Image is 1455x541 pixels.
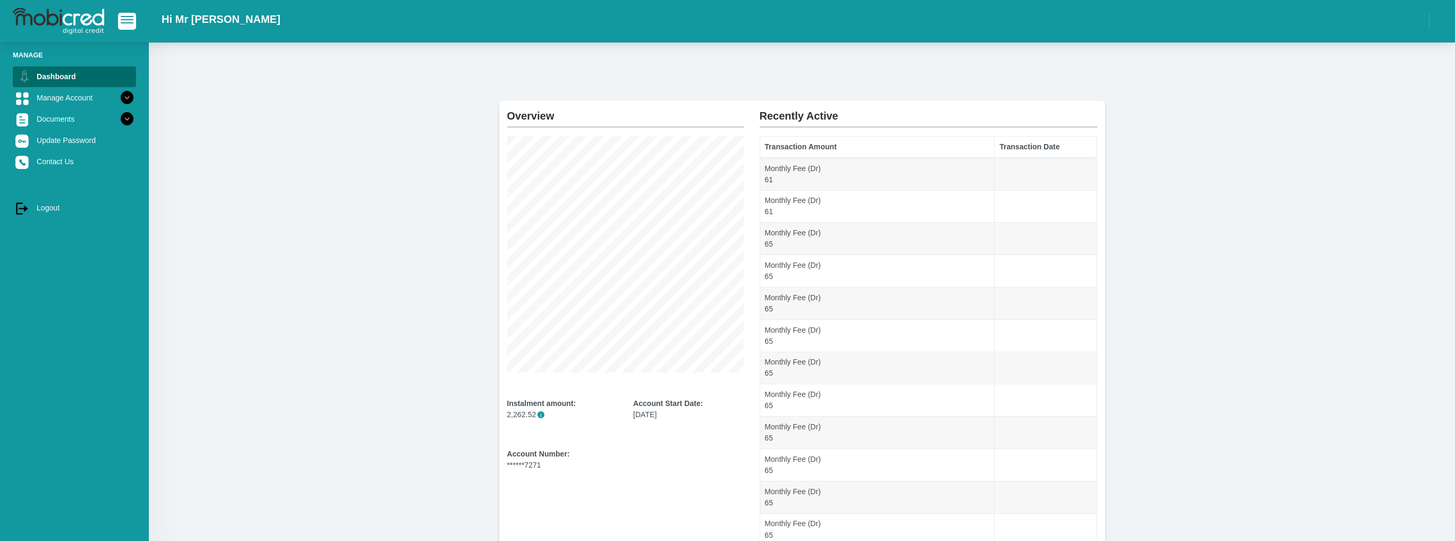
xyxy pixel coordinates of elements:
span: i [537,411,544,418]
td: Monthly Fee (Dr) 65 [760,481,995,513]
li: Manage [13,50,136,60]
td: Monthly Fee (Dr) 65 [760,319,995,352]
td: Monthly Fee (Dr) 61 [760,190,995,223]
a: Documents [13,109,136,129]
b: Account Start Date: [633,399,703,408]
th: Transaction Date [995,137,1097,158]
td: Monthly Fee (Dr) 65 [760,384,995,417]
a: Contact Us [13,151,136,172]
div: [DATE] [633,398,744,420]
h2: Hi Mr [PERSON_NAME] [162,13,280,26]
p: 2,262.52 [507,409,618,420]
a: Logout [13,198,136,218]
td: Monthly Fee (Dr) 65 [760,255,995,288]
td: Monthly Fee (Dr) 65 [760,352,995,384]
b: Account Number: [507,450,570,458]
td: Monthly Fee (Dr) 65 [760,287,995,319]
a: Manage Account [13,88,136,108]
a: Update Password [13,130,136,150]
th: Transaction Amount [760,137,995,158]
h2: Recently Active [760,101,1097,122]
img: logo-mobicred.svg [13,8,104,35]
a: Dashboard [13,66,136,87]
td: Monthly Fee (Dr) 61 [760,158,995,190]
td: Monthly Fee (Dr) 65 [760,449,995,481]
h2: Overview [507,101,744,122]
b: Instalment amount: [507,399,576,408]
td: Monthly Fee (Dr) 65 [760,223,995,255]
td: Monthly Fee (Dr) 65 [760,417,995,449]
